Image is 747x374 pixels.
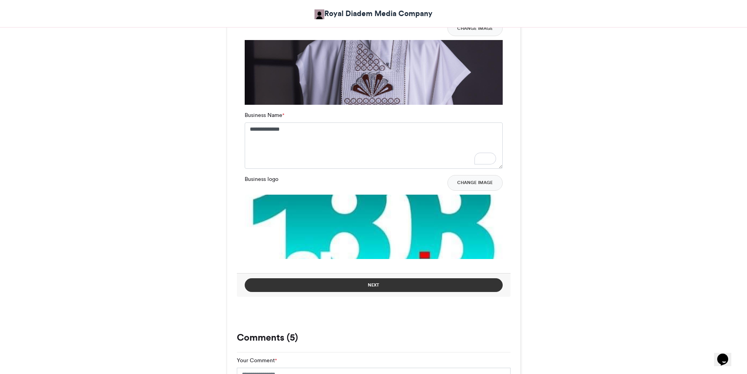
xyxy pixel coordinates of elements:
[245,175,278,183] label: Business logo
[245,122,503,169] textarea: To enrich screen reader interactions, please activate Accessibility in Grammarly extension settings
[714,343,739,366] iframe: chat widget
[237,356,277,365] label: Your Comment
[237,333,511,342] h3: Comments (5)
[245,278,503,292] button: Next
[245,111,284,119] label: Business Name
[447,175,503,191] button: Change Image
[447,20,503,36] button: Change Image
[314,8,433,19] a: Royal Diadem Media Company
[314,9,324,19] img: Sunday Adebakin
